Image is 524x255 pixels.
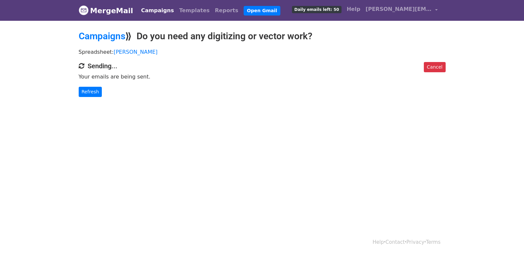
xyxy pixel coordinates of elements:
[385,239,405,245] a: Contact
[79,73,446,80] p: Your emails are being sent.
[79,87,102,97] a: Refresh
[406,239,424,245] a: Privacy
[79,31,125,42] a: Campaigns
[212,4,241,17] a: Reports
[424,62,445,72] a: Cancel
[139,4,177,17] a: Campaigns
[79,31,446,42] h2: ⟫ Do you need any digitizing or vector work?
[363,3,440,18] a: [PERSON_NAME][EMAIL_ADDRESS][DOMAIN_NAME]
[366,5,432,13] span: [PERSON_NAME][EMAIL_ADDRESS][DOMAIN_NAME]
[289,3,344,16] a: Daily emails left: 50
[79,48,446,55] p: Spreadsheet:
[177,4,212,17] a: Templates
[79,5,89,15] img: MergeMail logo
[344,3,363,16] a: Help
[426,239,440,245] a: Terms
[244,6,280,16] a: Open Gmail
[79,62,446,70] h4: Sending...
[114,49,158,55] a: [PERSON_NAME]
[79,4,133,17] a: MergeMail
[373,239,384,245] a: Help
[292,6,341,13] span: Daily emails left: 50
